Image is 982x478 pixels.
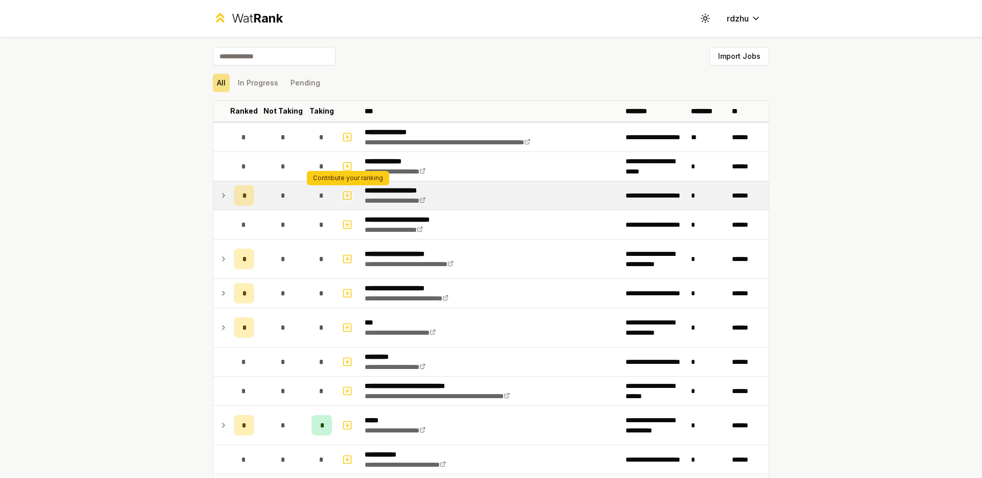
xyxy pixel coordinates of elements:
[234,74,282,92] button: In Progress
[263,106,303,116] p: Not Taking
[213,74,230,92] button: All
[709,47,769,66] button: Import Jobs
[213,10,283,27] a: WatRank
[230,106,258,116] p: Ranked
[727,12,749,25] span: rdzhu
[313,174,383,182] p: Contribute your ranking
[286,74,324,92] button: Pending
[309,106,334,116] p: Taking
[340,187,354,204] button: Contribute your ranking
[719,9,769,28] button: rdzhu
[232,10,283,27] div: Wat
[253,11,283,26] span: Rank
